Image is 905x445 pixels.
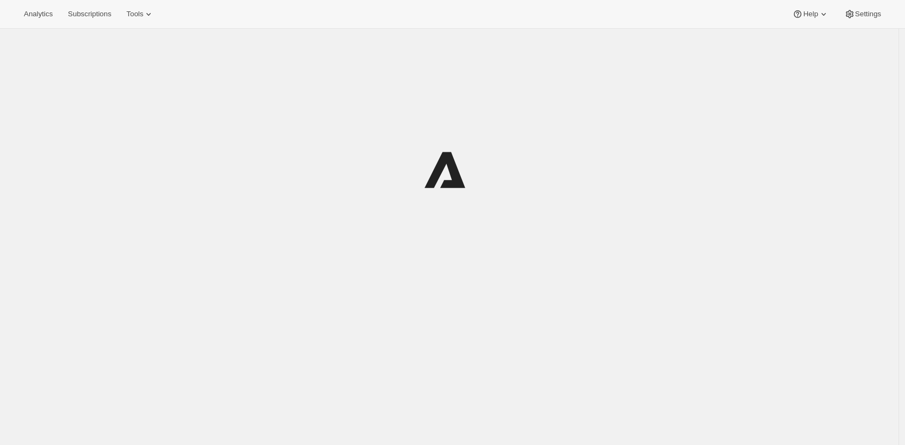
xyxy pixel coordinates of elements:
span: Settings [855,10,881,18]
button: Tools [120,7,161,22]
button: Settings [838,7,888,22]
span: Analytics [24,10,53,18]
button: Subscriptions [61,7,118,22]
button: Analytics [17,7,59,22]
span: Tools [126,10,143,18]
span: Help [803,10,818,18]
button: Help [786,7,835,22]
span: Subscriptions [68,10,111,18]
